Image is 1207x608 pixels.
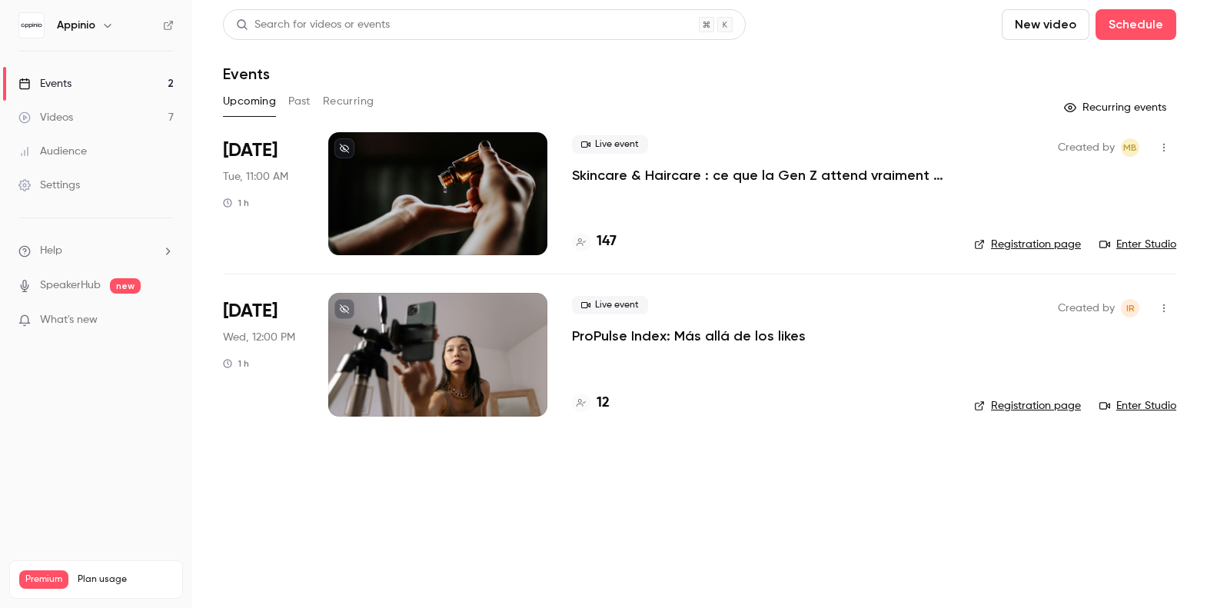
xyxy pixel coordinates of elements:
[1002,9,1089,40] button: New video
[18,110,73,125] div: Videos
[572,296,648,314] span: Live event
[1099,237,1176,252] a: Enter Studio
[1121,138,1139,157] span: Margot Bres
[155,314,174,327] iframe: Noticeable Trigger
[288,89,311,114] button: Past
[223,293,304,416] div: Sep 17 Wed, 12:00 PM (Europe/Madrid)
[1123,138,1137,157] span: MB
[572,393,610,414] a: 12
[40,312,98,328] span: What's new
[19,570,68,589] span: Premium
[78,573,173,586] span: Plan usage
[57,18,95,33] h6: Appinio
[40,243,62,259] span: Help
[18,178,80,193] div: Settings
[40,277,101,294] a: SpeakerHub
[572,166,949,184] a: Skincare & Haircare : ce que la Gen Z attend vraiment des marques
[223,330,295,345] span: Wed, 12:00 PM
[1057,95,1176,120] button: Recurring events
[223,357,249,370] div: 1 h
[19,13,44,38] img: Appinio
[223,132,304,255] div: Sep 9 Tue, 11:00 AM (Europe/Paris)
[18,76,71,91] div: Events
[974,398,1081,414] a: Registration page
[1126,299,1135,317] span: IR
[572,327,806,345] a: ProPulse Index: Más allá de los likes
[110,278,141,294] span: new
[1058,138,1115,157] span: Created by
[223,65,270,83] h1: Events
[597,393,610,414] h4: 12
[1121,299,1139,317] span: Isabella Rentería Berrospe
[1058,299,1115,317] span: Created by
[1099,398,1176,414] a: Enter Studio
[223,197,249,209] div: 1 h
[572,135,648,154] span: Live event
[1096,9,1176,40] button: Schedule
[572,231,617,252] a: 147
[223,299,278,324] span: [DATE]
[323,89,374,114] button: Recurring
[18,243,174,259] li: help-dropdown-opener
[974,237,1081,252] a: Registration page
[18,144,87,159] div: Audience
[236,17,390,33] div: Search for videos or events
[223,89,276,114] button: Upcoming
[223,138,278,163] span: [DATE]
[223,169,288,184] span: Tue, 11:00 AM
[597,231,617,252] h4: 147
